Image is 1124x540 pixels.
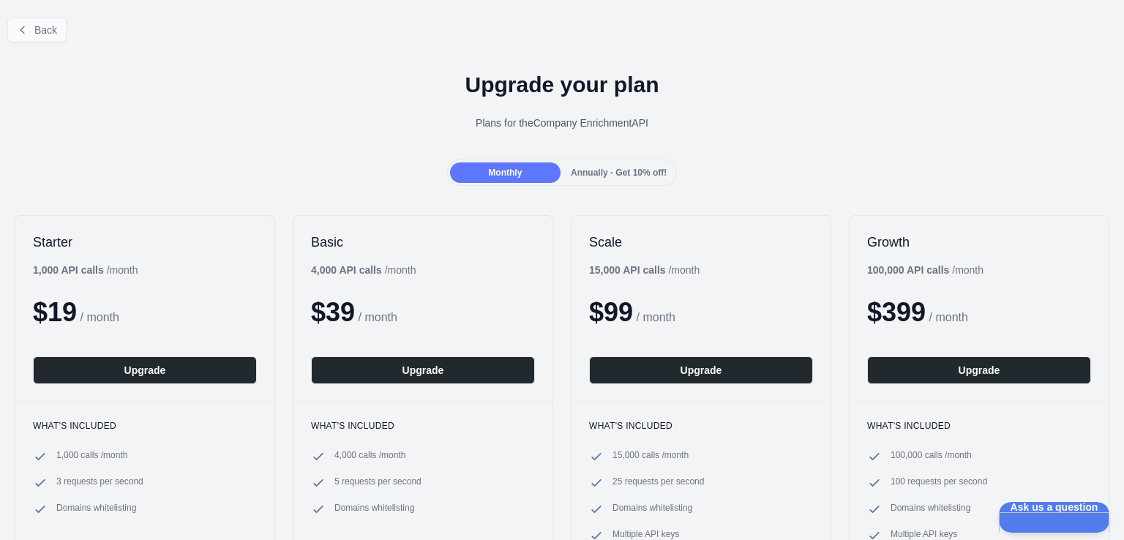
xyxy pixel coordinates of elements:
h2: Basic [311,233,535,251]
div: / month [311,263,416,277]
div: / month [589,263,700,277]
span: $ 399 [867,297,926,327]
b: 15,000 API calls [589,264,666,276]
h2: Scale [589,233,813,251]
iframe: Help Scout Beacon - Open [999,502,1109,533]
b: 100,000 API calls [867,264,949,276]
div: / month [867,263,983,277]
span: $ 99 [589,297,633,327]
h2: Growth [867,233,1091,251]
